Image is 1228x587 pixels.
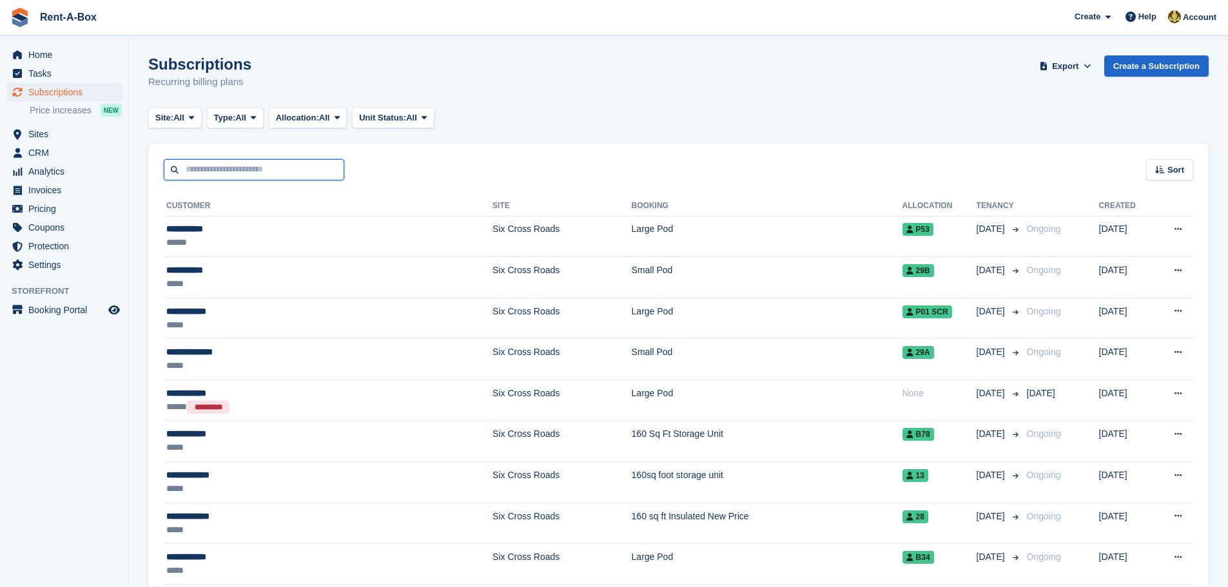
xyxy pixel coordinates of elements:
span: [DATE] [977,427,1008,441]
span: Create [1075,10,1100,23]
td: Six Cross Roads [492,544,631,585]
span: [DATE] [977,222,1008,236]
span: All [235,111,246,124]
span: Sites [28,125,106,143]
span: 13 [902,469,928,482]
span: Ongoing [1027,347,1061,357]
span: Unit Status: [359,111,406,124]
span: Settings [28,256,106,274]
a: menu [6,46,122,64]
span: 29A [902,346,934,359]
img: Mairead Collins [1168,10,1181,23]
h1: Subscriptions [148,55,251,73]
th: Booking [632,196,902,217]
span: Allocation: [276,111,319,124]
th: Created [1099,196,1153,217]
td: Large Pod [632,298,902,339]
span: Ongoing [1027,552,1061,562]
span: Home [28,46,106,64]
td: Six Cross Roads [492,339,631,380]
a: menu [6,83,122,101]
td: Large Pod [632,380,902,421]
div: None [902,387,977,400]
button: Allocation: All [269,108,347,129]
span: All [319,111,330,124]
a: menu [6,237,122,255]
td: Large Pod [632,544,902,585]
a: Rent-A-Box [35,6,102,28]
span: [DATE] [977,305,1008,318]
td: 160 Sq Ft Storage Unit [632,421,902,462]
a: menu [6,162,122,180]
span: Ongoing [1027,224,1061,234]
span: Pricing [28,200,106,218]
td: [DATE] [1099,380,1153,421]
span: Ongoing [1027,511,1061,521]
td: Six Cross Roads [492,462,631,503]
span: [DATE] [977,550,1008,564]
span: [DATE] [977,468,1008,482]
th: Site [492,196,631,217]
span: Ongoing [1027,428,1061,439]
span: [DATE] [977,345,1008,359]
a: menu [6,144,122,162]
td: 160 sq ft Insulated New Price [632,503,902,544]
span: [DATE] [977,510,1008,523]
a: Price increases NEW [30,103,122,117]
span: CRM [28,144,106,162]
td: [DATE] [1099,216,1153,257]
span: Type: [214,111,236,124]
span: 28 [902,510,928,523]
th: Allocation [902,196,977,217]
button: Export [1037,55,1094,77]
span: Storefront [12,285,128,298]
span: P01 SCR [902,305,952,318]
a: menu [6,256,122,274]
td: [DATE] [1099,544,1153,585]
span: Invoices [28,181,106,199]
a: menu [6,125,122,143]
span: [DATE] [1027,388,1055,398]
td: [DATE] [1099,257,1153,298]
span: [DATE] [977,387,1008,400]
td: [DATE] [1099,462,1153,503]
span: Tasks [28,64,106,82]
div: NEW [101,104,122,117]
span: Coupons [28,218,106,236]
span: Subscriptions [28,83,106,101]
span: Protection [28,237,106,255]
td: [DATE] [1099,421,1153,462]
span: Account [1183,11,1216,24]
th: Tenancy [977,196,1022,217]
span: P53 [902,223,933,236]
span: B78 [902,428,934,441]
td: 160sq foot storage unit [632,462,902,503]
a: menu [6,301,122,319]
span: Booking Portal [28,301,106,319]
span: Ongoing [1027,470,1061,480]
td: Large Pod [632,216,902,257]
td: Small Pod [632,257,902,298]
a: menu [6,218,122,236]
a: menu [6,181,122,199]
th: Customer [164,196,492,217]
span: B34 [902,551,934,564]
button: Site: All [148,108,202,129]
td: Small Pod [632,339,902,380]
span: Help [1138,10,1156,23]
td: Six Cross Roads [492,503,631,544]
span: [DATE] [977,264,1008,277]
button: Type: All [207,108,264,129]
td: [DATE] [1099,339,1153,380]
span: Export [1052,60,1078,73]
button: Unit Status: All [352,108,434,129]
p: Recurring billing plans [148,75,251,90]
span: Price increases [30,104,92,117]
a: menu [6,200,122,218]
img: stora-icon-8386f47178a22dfd0bd8f6a31ec36ba5ce8667c1dd55bd0f319d3a0aa187defe.svg [10,8,30,27]
td: Six Cross Roads [492,380,631,421]
a: Create a Subscription [1104,55,1209,77]
td: Six Cross Roads [492,298,631,339]
td: [DATE] [1099,503,1153,544]
span: Sort [1167,164,1184,177]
